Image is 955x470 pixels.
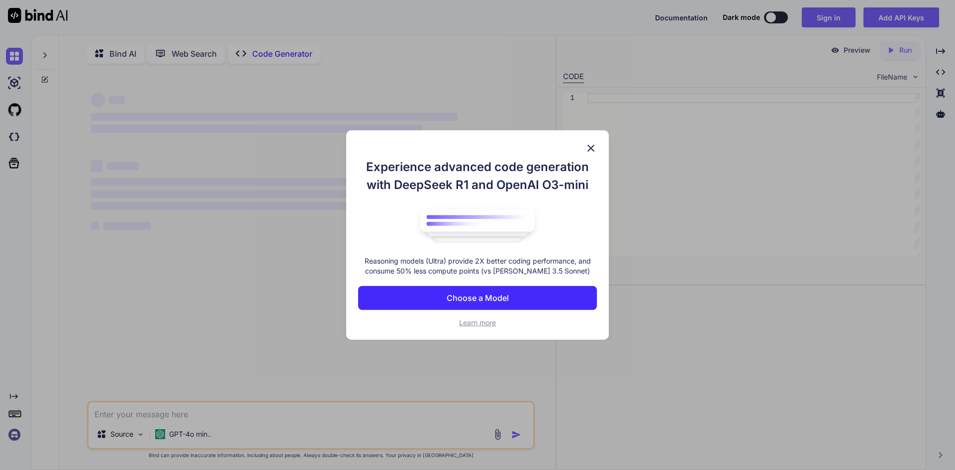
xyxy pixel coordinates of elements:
[358,286,597,310] button: Choose a Model
[447,292,509,304] p: Choose a Model
[358,256,597,276] p: Reasoning models (Ultra) provide 2X better coding performance, and consume 50% less compute point...
[358,158,597,194] h1: Experience advanced code generation with DeepSeek R1 and OpenAI O3-mini
[585,142,597,154] img: close
[413,204,542,247] img: bind logo
[459,318,496,327] span: Learn more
